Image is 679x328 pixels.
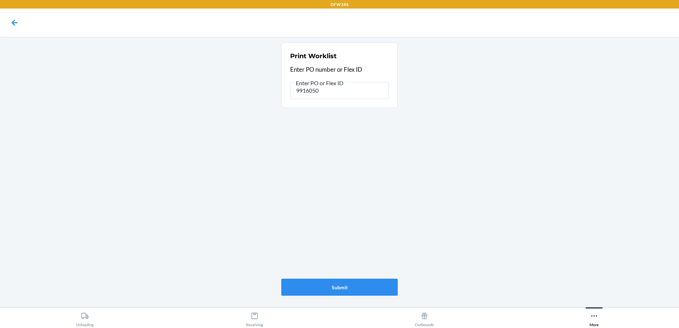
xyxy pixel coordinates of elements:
div: More [590,309,599,327]
button: Receiving [170,307,339,327]
p: DFW1RS [331,1,348,8]
input: Enter PO or Flex ID [290,82,389,99]
button: Outbounds [339,307,509,327]
button: Submit [281,279,398,296]
p: Enter PO number or Flex ID [290,65,389,74]
span: Enter PO or Flex ID [295,80,344,87]
h2: Print Worklist [290,51,337,61]
button: More [509,307,679,327]
div: Receiving [246,309,263,327]
div: Outbounds [415,309,434,327]
div: Unloading [76,309,94,327]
